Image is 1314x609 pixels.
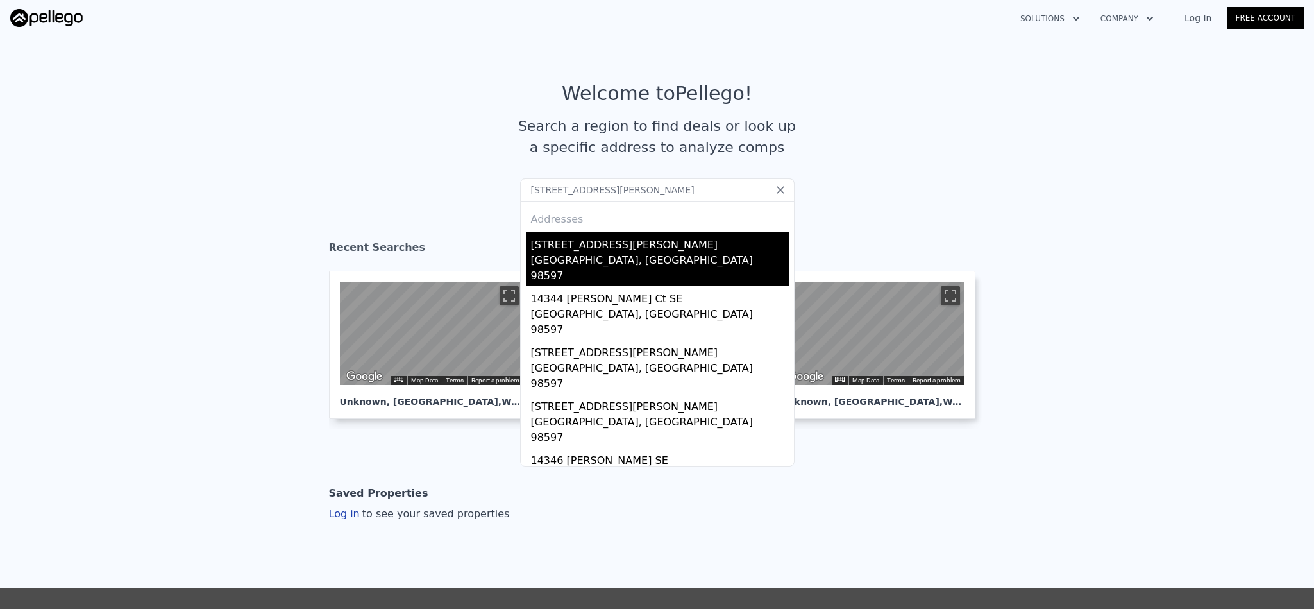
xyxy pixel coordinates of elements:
input: Search an address or region... [520,178,795,202]
button: Map Data [411,376,438,385]
div: Welcome to Pellego ! [562,82,752,105]
div: [STREET_ADDRESS][PERSON_NAME] [531,340,789,361]
button: Company [1090,7,1164,30]
a: Terms [887,377,905,384]
div: 14344 [PERSON_NAME] Ct SE [531,286,789,307]
div: Map [781,282,964,385]
div: Unknown , [GEOGRAPHIC_DATA] [781,385,964,408]
div: [GEOGRAPHIC_DATA], [GEOGRAPHIC_DATA] 98597 [531,415,789,448]
div: Street View [781,282,964,385]
a: Terms [446,377,464,384]
div: Unknown , [GEOGRAPHIC_DATA] [340,385,523,408]
span: , WA 98043 [939,397,994,407]
a: Open this area in Google Maps (opens a new window) [343,368,385,385]
div: Recent Searches [329,230,986,271]
span: to see your saved properties [360,508,510,520]
div: Map [340,282,523,385]
div: [GEOGRAPHIC_DATA], [GEOGRAPHIC_DATA] 98597 [531,361,789,394]
button: Toggle fullscreen view [500,286,519,305]
button: Map Data [852,376,879,385]
a: Map Unknown, [GEOGRAPHIC_DATA],WA 98597 [329,271,544,419]
div: [GEOGRAPHIC_DATA], [GEOGRAPHIC_DATA] 98597 [531,253,789,286]
img: Google [784,368,827,385]
div: [STREET_ADDRESS][PERSON_NAME] [531,232,789,253]
button: Keyboard shortcuts [835,377,844,382]
div: Log in [329,506,510,522]
a: Report a problem [913,377,961,384]
a: Map Unknown, [GEOGRAPHIC_DATA],WA 98043 [770,271,986,419]
a: Log In [1169,12,1227,24]
a: Free Account [1227,7,1304,29]
button: Keyboard shortcuts [394,377,403,382]
img: Pellego [10,9,83,27]
button: Solutions [1010,7,1090,30]
div: Saved Properties [329,481,428,506]
a: Report a problem [471,377,519,384]
a: Open this area in Google Maps (opens a new window) [784,368,827,385]
button: Toggle fullscreen view [941,286,960,305]
div: [STREET_ADDRESS][PERSON_NAME] [531,394,789,415]
div: 14346 [PERSON_NAME] SE [531,448,789,468]
span: , WA 98597 [498,397,553,407]
div: Addresses [526,202,789,232]
img: Google [343,368,385,385]
div: Search a region to find deals or look up a specific address to analyze comps [514,116,801,158]
div: Street View [340,282,523,385]
div: [GEOGRAPHIC_DATA], [GEOGRAPHIC_DATA] 98597 [531,307,789,340]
